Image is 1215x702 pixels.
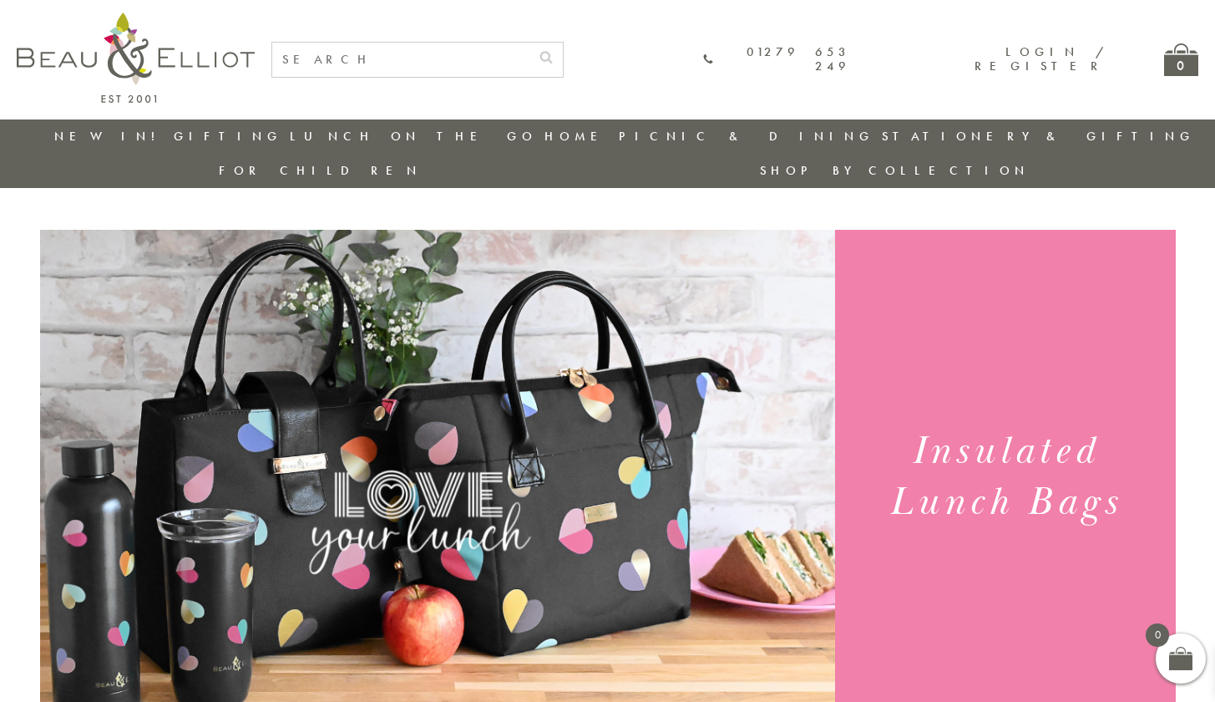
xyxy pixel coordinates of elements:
a: For Children [219,162,422,179]
span: 0 [1146,623,1169,647]
a: Picnic & Dining [619,128,874,145]
h1: Insulated Lunch Bags [855,426,1155,528]
a: New in! [54,128,166,145]
a: Stationery & Gifting [882,128,1195,145]
a: Home [544,128,611,145]
input: SEARCH [272,43,529,77]
a: Gifting [174,128,282,145]
a: Shop by collection [760,162,1030,179]
a: Login / Register [975,43,1106,74]
a: 01279 653 249 [703,45,851,74]
img: logo [17,13,255,103]
a: 0 [1164,43,1198,76]
a: Lunch On The Go [290,128,537,145]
